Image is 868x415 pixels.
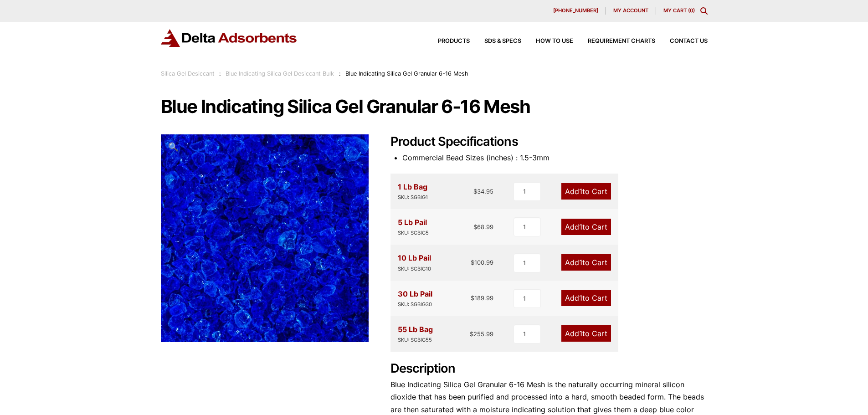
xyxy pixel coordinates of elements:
span: : [339,70,341,77]
a: Contact Us [655,38,708,44]
a: Blue Indicating Silica Gel Desiccant Bulk [226,70,334,77]
a: My account [606,7,656,15]
span: 🔍 [168,142,179,152]
div: 10 Lb Pail [398,252,431,273]
a: Add1to Cart [561,325,611,342]
span: : [219,70,221,77]
span: Products [438,38,470,44]
bdi: 68.99 [473,223,493,231]
a: View full-screen image gallery [161,134,186,159]
span: $ [473,188,477,195]
span: $ [470,330,473,338]
a: Products [423,38,470,44]
bdi: 100.99 [471,259,493,266]
span: $ [471,259,474,266]
div: 5 Lb Pail [398,216,429,237]
li: Commercial Bead Sizes (inches) : 1.5-3mm [402,152,708,164]
span: 1 [579,258,582,267]
div: 1 Lb Bag [398,181,428,202]
span: $ [471,294,474,302]
span: 1 [579,329,582,338]
h2: Description [390,361,708,376]
span: How to Use [536,38,573,44]
bdi: 189.99 [471,294,493,302]
a: Requirement Charts [573,38,655,44]
div: SKU: SGBIG30 [398,300,432,309]
div: 30 Lb Pail [398,288,432,309]
h1: Blue Indicating Silica Gel Granular 6-16 Mesh [161,97,708,116]
bdi: 255.99 [470,330,493,338]
a: Add1to Cart [561,290,611,306]
div: SKU: SGBIG5 [398,229,429,237]
div: SKU: SGBIG1 [398,193,428,202]
a: My Cart (0) [663,7,695,14]
a: [PHONE_NUMBER] [546,7,606,15]
span: $ [473,223,477,231]
span: My account [613,8,648,13]
span: 1 [579,187,582,196]
div: SKU: SGBIG10 [398,265,431,273]
span: 0 [690,7,693,14]
img: Delta Adsorbents [161,29,298,47]
a: Add1to Cart [561,219,611,235]
span: 1 [579,293,582,302]
span: Requirement Charts [588,38,655,44]
span: 1 [579,222,582,231]
div: 55 Lb Bag [398,323,433,344]
div: Toggle Modal Content [700,7,708,15]
a: How to Use [521,38,573,44]
span: [PHONE_NUMBER] [553,8,598,13]
h2: Product Specifications [390,134,708,149]
a: Add1to Cart [561,183,611,200]
a: Silica Gel Desiccant [161,70,215,77]
a: Add1to Cart [561,254,611,271]
div: SKU: SGBIG55 [398,336,433,344]
bdi: 34.95 [473,188,493,195]
span: SDS & SPECS [484,38,521,44]
span: Contact Us [670,38,708,44]
a: SDS & SPECS [470,38,521,44]
span: Blue Indicating Silica Gel Granular 6-16 Mesh [345,70,468,77]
